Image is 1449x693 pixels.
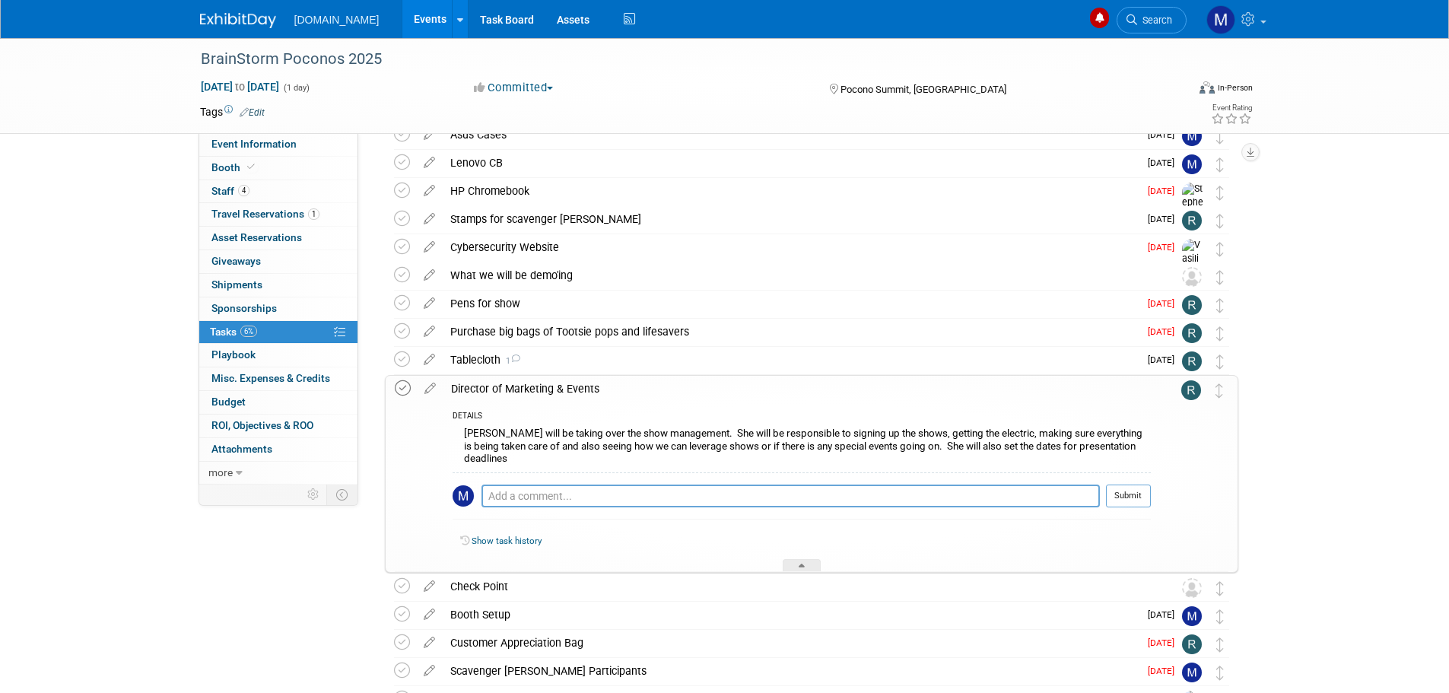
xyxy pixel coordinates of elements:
img: Rachelle Menzella [1181,380,1201,400]
a: Asset Reservations [199,227,357,250]
span: [DATE] [1148,326,1182,337]
a: Misc. Expenses & Credits [199,367,357,390]
img: Mark Menzella [1182,606,1202,626]
a: edit [416,325,443,339]
i: Booth reservation complete [247,163,255,171]
img: Mark Menzella [1182,154,1202,174]
span: to [233,81,247,93]
a: Attachments [199,438,357,461]
div: Scavenger [PERSON_NAME] Participants [443,658,1139,684]
span: 4 [238,185,249,196]
span: Shipments [211,278,262,291]
a: Travel Reservations1 [199,203,357,226]
img: Rachelle Menzella [1182,211,1202,230]
div: Asus Cases [443,122,1139,148]
img: ExhibitDay [200,13,276,28]
img: Mark Menzella [1182,126,1202,146]
span: Misc. Expenses & Credits [211,372,330,384]
span: Attachments [211,443,272,455]
span: Search [1137,14,1172,26]
div: What we will be demo'ing [443,262,1152,288]
img: Mark Menzella [1206,5,1235,34]
span: Booth [211,161,258,173]
a: Staff4 [199,180,357,203]
i: Move task [1215,383,1223,398]
span: [DATE] [1148,666,1182,676]
a: Budget [199,391,357,414]
div: Stamps for scavenger [PERSON_NAME] [443,206,1139,232]
td: Tags [200,104,265,119]
button: Submit [1106,485,1151,507]
span: [DATE] [1148,186,1182,196]
a: Playbook [199,344,357,367]
span: Playbook [211,348,256,361]
a: Tasks6% [199,321,357,344]
div: Customer Appreciation Bag [443,630,1139,656]
div: HP Chromebook [443,178,1139,204]
a: Search [1117,7,1187,33]
a: Edit [240,107,265,118]
div: Tablecloth [443,347,1139,373]
img: Rachelle Menzella [1182,634,1202,654]
a: Sponsorships [199,297,357,320]
a: edit [417,382,443,396]
span: [DATE] [1148,609,1182,620]
span: [DATE] [DATE] [200,80,280,94]
a: Shipments [199,274,357,297]
td: Personalize Event Tab Strip [300,485,327,504]
i: Move task [1216,326,1224,341]
span: 1 [500,356,520,366]
img: Format-Inperson.png [1200,81,1215,94]
div: Purchase big bags of Tootsie pops and lifesavers [443,319,1139,345]
a: more [199,462,357,485]
span: [DATE] [1148,637,1182,648]
div: DETAILS [453,411,1151,424]
span: 1 [308,208,319,220]
span: 6% [240,326,257,337]
img: Unassigned [1182,578,1202,598]
a: Booth [199,157,357,180]
span: [DATE] [1148,129,1182,140]
img: Stephen Bart [1182,183,1205,237]
div: Cybersecurity Website [443,234,1139,260]
span: [DOMAIN_NAME] [294,14,380,26]
div: Lenovo CB [443,150,1139,176]
a: edit [416,608,443,621]
span: more [208,466,233,478]
div: Director of Marketing & Events [443,376,1151,402]
span: Budget [211,396,246,408]
img: Mark Menzella [1182,663,1202,682]
i: Move task [1216,214,1224,228]
i: Move task [1216,637,1224,652]
img: Rachelle Menzella [1182,351,1202,371]
span: Sponsorships [211,302,277,314]
span: Event Information [211,138,297,150]
div: Check Point [443,574,1152,599]
div: In-Person [1217,82,1253,94]
a: edit [416,297,443,310]
i: Move task [1216,242,1224,256]
div: Pens for show [443,291,1139,316]
a: Event Information [199,133,357,156]
span: [DATE] [1148,157,1182,168]
span: [DATE] [1148,298,1182,309]
div: Event Rating [1211,104,1252,112]
i: Move task [1216,157,1224,172]
a: edit [416,212,443,226]
span: Asset Reservations [211,231,302,243]
div: Event Format [1097,79,1254,102]
span: [DATE] [1148,354,1182,365]
div: [PERSON_NAME] will be taking over the show management. She will be responsible to signing up the ... [453,424,1151,472]
button: Committed [469,80,559,96]
a: edit [416,664,443,678]
a: edit [416,580,443,593]
img: Rachelle Menzella [1182,295,1202,315]
span: ROI, Objectives & ROO [211,419,313,431]
a: edit [416,156,443,170]
div: Booth Setup [443,602,1139,628]
i: Move task [1216,298,1224,313]
i: Move task [1216,129,1224,144]
span: Staff [211,185,249,197]
i: Move task [1216,581,1224,596]
img: Mark Menzella [453,485,474,507]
